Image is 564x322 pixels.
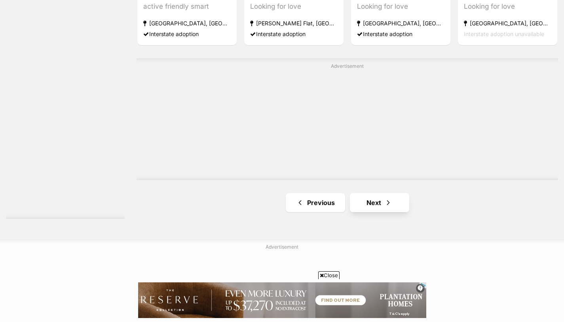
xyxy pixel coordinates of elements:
img: adchoices.png [283,1,287,6]
span: Close [318,271,340,279]
div: Looking for love [464,2,551,12]
strong: [GEOGRAPHIC_DATA], [GEOGRAPHIC_DATA] [143,18,231,29]
div: Interstate adoption [143,29,231,40]
div: active friendly smart [143,2,231,12]
img: info.svg [417,285,424,292]
a: Previous page [286,193,345,212]
div: Looking for love [357,2,444,12]
div: Interstate adoption [357,29,444,40]
iframe: Advertisement [156,73,539,172]
span: Interstate adoption unavailable [464,31,544,38]
strong: [PERSON_NAME] Flat, [GEOGRAPHIC_DATA] [250,18,338,29]
strong: [GEOGRAPHIC_DATA], [GEOGRAPHIC_DATA] [464,18,551,29]
strong: [GEOGRAPHIC_DATA], [GEOGRAPHIC_DATA] [357,18,444,29]
div: Looking for love [250,2,338,12]
nav: Pagination [137,193,558,212]
div: Advertisement [137,58,558,180]
a: Next page [350,193,409,212]
div: Interstate adoption [250,29,338,40]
